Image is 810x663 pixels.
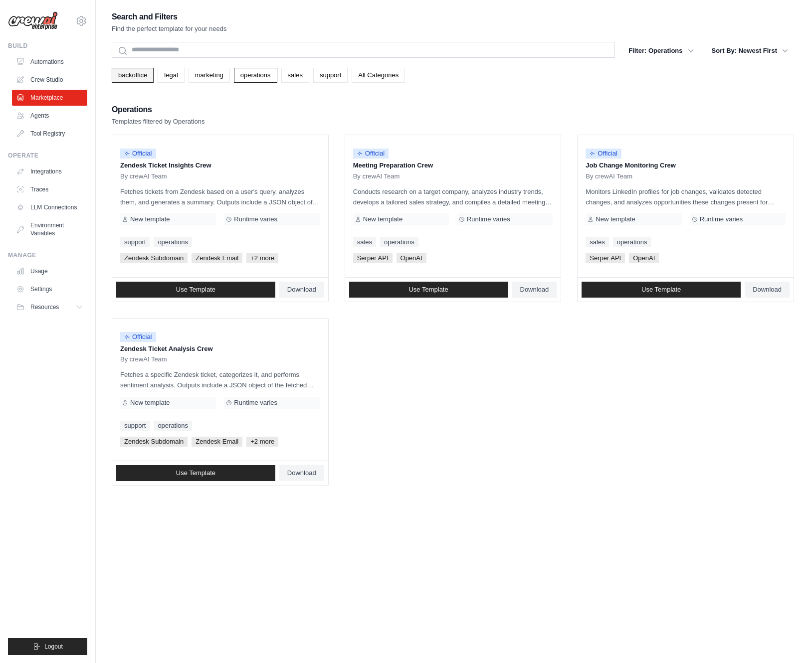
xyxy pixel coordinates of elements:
h2: Search and Filters [112,10,227,24]
p: Conducts research on a target company, analyzes industry trends, develops a tailored sales strate... [353,186,553,207]
p: Monitors LinkedIn profiles for job changes, validates detected changes, and analyzes opportunitie... [586,186,786,207]
a: operations [154,237,192,247]
span: Serper API [353,253,393,263]
a: Automations [12,54,87,70]
span: Use Template [408,286,448,294]
a: Traces [12,181,87,197]
a: Download [279,282,324,298]
span: Use Template [176,469,215,477]
span: Resources [30,303,59,311]
img: Logo [8,11,58,30]
span: Download [287,469,316,477]
a: Use Template [116,282,275,298]
span: +2 more [246,253,278,263]
p: Zendesk Ticket Analysis Crew [120,344,320,354]
a: backoffice [112,68,154,83]
span: Download [520,286,549,294]
a: support [313,68,348,83]
span: Zendesk Subdomain [120,437,188,447]
a: Use Template [116,465,275,481]
a: Integrations [12,164,87,179]
span: Zendesk Email [192,437,242,447]
a: Marketplace [12,90,87,106]
span: Use Template [641,286,681,294]
span: By crewAI Team [120,172,167,180]
a: Tool Registry [12,126,87,142]
span: New template [363,215,403,223]
a: LLM Connections [12,199,87,215]
p: Find the perfect template for your needs [112,24,227,34]
a: Crew Studio [12,72,87,88]
span: Runtime varies [700,215,743,223]
p: Job Change Monitoring Crew [586,161,786,170]
span: OpenAI [397,253,426,263]
a: operations [234,68,277,83]
span: Zendesk Subdomain [120,253,188,263]
a: operations [613,237,651,247]
span: Download [753,286,782,294]
a: operations [380,237,418,247]
div: Manage [8,251,87,259]
span: Download [287,286,316,294]
a: support [120,421,150,431]
a: Environment Variables [12,217,87,241]
a: support [120,237,150,247]
span: New template [130,399,170,407]
p: Zendesk Ticket Insights Crew [120,161,320,170]
a: Usage [12,263,87,279]
button: Logout [8,638,87,655]
span: Runtime varies [234,215,277,223]
h2: Operations [112,103,204,117]
a: sales [353,237,376,247]
span: Official [120,332,156,342]
a: legal [158,68,184,83]
span: New template [130,215,170,223]
a: Download [745,282,790,298]
button: Sort By: Newest First [706,42,794,60]
span: Official [586,149,621,159]
button: Filter: Operations [622,42,699,60]
span: Runtime varies [234,399,277,407]
span: OpenAI [629,253,659,263]
p: Meeting Preparation Crew [353,161,553,170]
p: Fetches tickets from Zendesk based on a user's query, analyzes them, and generates a summary. Out... [120,186,320,207]
a: Use Template [349,282,508,298]
a: Agents [12,108,87,124]
span: Official [353,149,389,159]
a: sales [586,237,608,247]
span: By crewAI Team [586,172,632,180]
a: Settings [12,281,87,297]
p: Templates filtered by Operations [112,117,204,127]
a: Download [512,282,557,298]
span: New template [596,215,635,223]
div: Operate [8,152,87,160]
a: Use Template [582,282,741,298]
p: Fetches a specific Zendesk ticket, categorizes it, and performs sentiment analysis. Outputs inclu... [120,369,320,390]
button: Resources [12,299,87,315]
span: Serper API [586,253,625,263]
span: +2 more [246,437,278,447]
span: By crewAI Team [120,355,167,363]
span: Runtime varies [467,215,510,223]
a: sales [281,68,309,83]
span: Logout [44,643,63,651]
span: Official [120,149,156,159]
a: marketing [189,68,230,83]
a: Download [279,465,324,481]
a: operations [154,421,192,431]
span: By crewAI Team [353,172,400,180]
span: Use Template [176,286,215,294]
a: All Categories [352,68,405,83]
span: Zendesk Email [192,253,242,263]
div: Build [8,42,87,50]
